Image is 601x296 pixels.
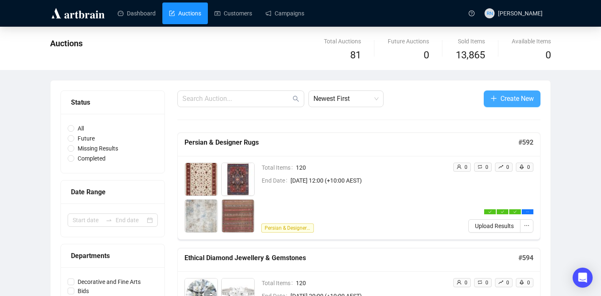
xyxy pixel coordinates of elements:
[465,280,467,286] span: 0
[477,280,482,285] span: retweet
[74,124,87,133] span: All
[184,253,518,263] h5: Ethical Diamond Jewellery & Gemstones
[500,93,534,104] span: Create New
[74,154,109,163] span: Completed
[485,280,488,286] span: 0
[513,210,517,213] span: check
[74,277,144,286] span: Decorative and Fine Arts
[185,163,217,196] img: 1_1.jpg
[490,95,497,102] span: plus
[71,187,154,197] div: Date Range
[182,94,291,104] input: Search Auction...
[456,48,485,63] span: 13,865
[498,10,543,17] span: [PERSON_NAME]
[74,286,92,296] span: Bids
[456,37,485,46] div: Sold Items
[73,216,102,225] input: Start date
[262,163,296,172] span: Total Items
[519,280,524,285] span: rocket
[184,138,518,148] h5: Persian & Designer Rugs
[106,217,112,223] span: swap-right
[485,164,488,170] span: 0
[222,163,254,196] img: 2_1.jpg
[506,164,509,170] span: 0
[545,49,551,61] span: 0
[71,251,154,261] div: Departments
[71,97,154,108] div: Status
[424,49,429,61] span: 0
[50,7,106,20] img: logo
[265,3,304,24] a: Campaigns
[518,138,533,148] h5: # 592
[50,38,83,48] span: Auctions
[262,278,296,288] span: Total Items
[519,164,524,169] span: rocket
[488,210,492,213] span: check
[313,91,379,107] span: Newest First
[296,163,446,172] span: 120
[498,280,503,285] span: rise
[296,278,446,288] span: 120
[290,176,446,185] span: [DATE] 12:00 (+10:00 AEST)
[262,176,290,185] span: End Date
[484,90,540,107] button: Create New
[501,210,504,213] span: check
[169,3,201,24] a: Auctions
[324,37,361,46] div: Total Auctions
[215,3,252,24] a: Customers
[177,133,540,240] a: Persian & Designer Rugs#592Total Items120End Date[DATE] 12:00 (+10:00 AEST)Persian & Designer Rug...
[388,37,429,46] div: Future Auctions
[526,210,529,213] span: ellipsis
[222,200,254,232] img: 4_1.jpg
[527,164,530,170] span: 0
[185,200,217,232] img: 3_1.jpg
[518,253,533,263] h5: # 594
[486,9,493,17] span: RN
[293,95,299,102] span: search
[457,164,462,169] span: user
[498,164,503,169] span: rise
[457,280,462,285] span: user
[74,144,121,153] span: Missing Results
[573,268,593,288] div: Open Intercom Messenger
[350,49,361,61] span: 81
[468,219,520,233] button: Upload Results
[506,280,509,286] span: 0
[116,216,145,225] input: End date
[465,164,467,170] span: 0
[74,134,98,143] span: Future
[106,217,112,223] span: to
[512,37,551,46] div: Available Items
[527,280,530,286] span: 0
[469,10,475,16] span: question-circle
[118,3,156,24] a: Dashboard
[475,221,514,231] span: Upload Results
[261,223,314,233] span: Persian & Designer Rugs
[477,164,482,169] span: retweet
[524,223,530,228] span: ellipsis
